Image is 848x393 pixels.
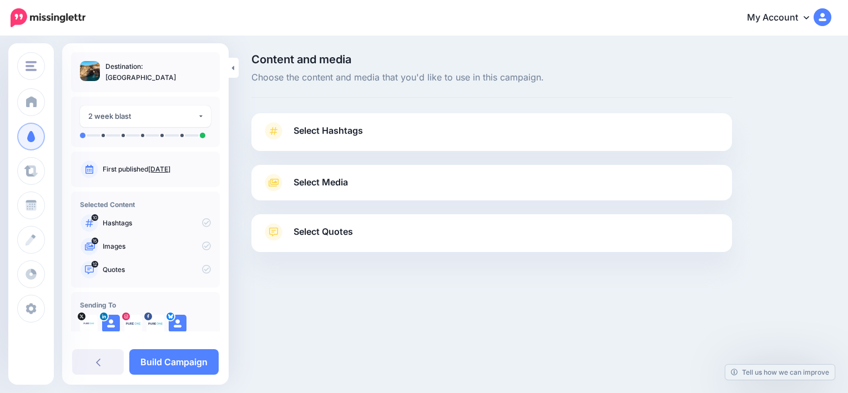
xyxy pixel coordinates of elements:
[88,110,198,123] div: 2 week blast
[103,265,211,275] p: Quotes
[294,123,363,138] span: Select Hashtags
[294,224,353,239] span: Select Quotes
[124,315,142,332] img: 464240739_404657859364624_8349312894474433264_n-bsa154298.jpg
[105,61,211,83] p: Destination: [GEOGRAPHIC_DATA]
[251,54,732,65] span: Content and media
[80,315,98,332] img: -zVCY7KV-89052.png
[103,218,211,228] p: Hashtags
[169,315,186,332] img: user_default_image.png
[92,261,98,268] span: 12
[92,238,98,244] span: 15
[263,174,721,192] a: Select Media
[80,105,211,127] button: 2 week blast
[148,165,170,173] a: [DATE]
[263,223,721,252] a: Select Quotes
[26,61,37,71] img: menu.png
[80,301,211,309] h4: Sending To
[92,214,98,221] span: 10
[263,122,721,151] a: Select Hashtags
[103,241,211,251] p: Images
[80,200,211,209] h4: Selected Content
[147,315,164,332] img: 463020140_8829671807097876_6669393238317567255_n-bsa154295.jpg
[294,175,348,190] span: Select Media
[102,315,120,332] img: user_default_image.png
[103,164,211,174] p: First published
[11,8,85,27] img: Missinglettr
[725,365,835,380] a: Tell us how we can improve
[80,61,100,81] img: 53a4a91ba16f5cb90d4e2bd3ef1b6ec9_thumb.jpg
[736,4,831,32] a: My Account
[251,70,732,85] span: Choose the content and media that you'd like to use in this campaign.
